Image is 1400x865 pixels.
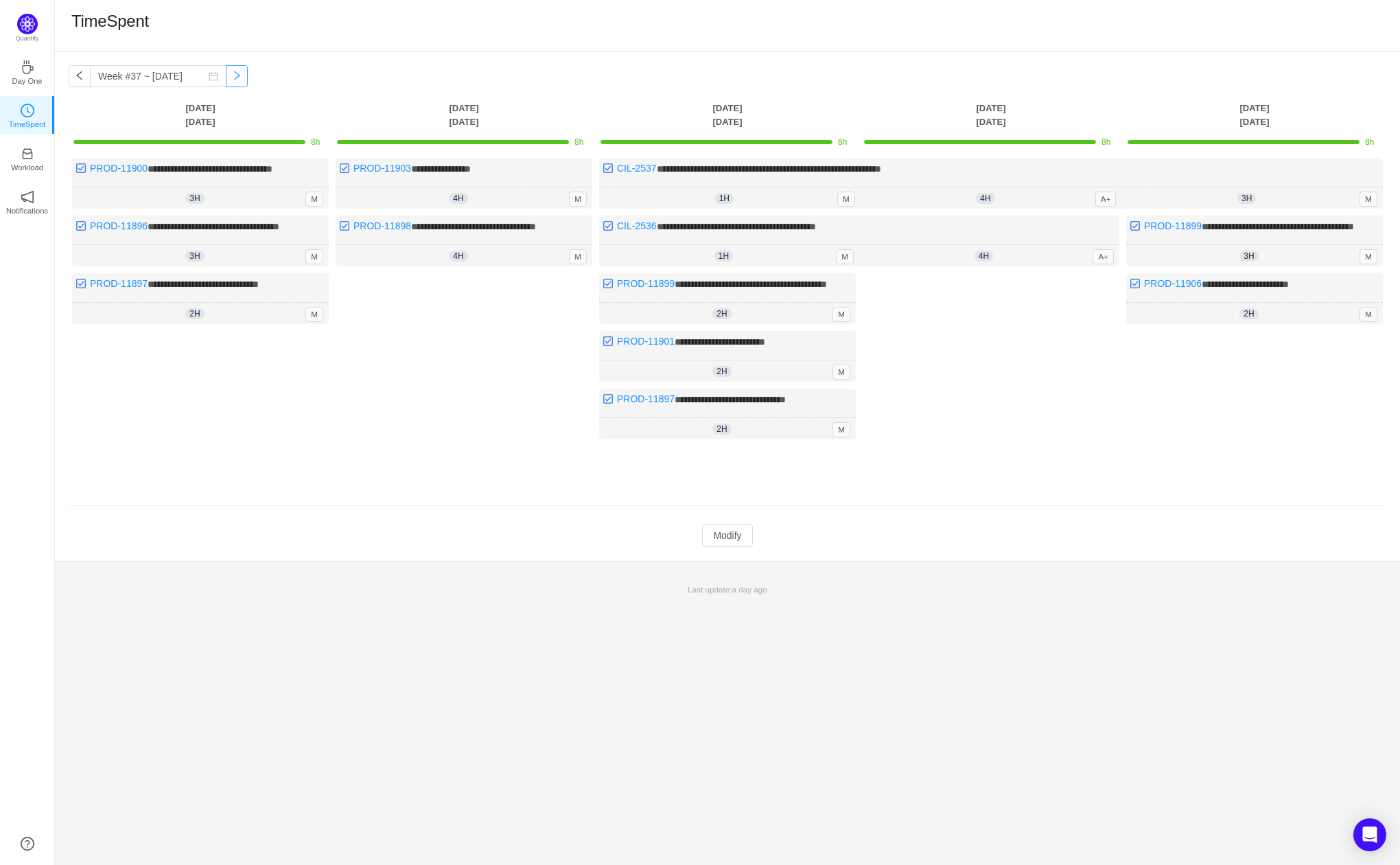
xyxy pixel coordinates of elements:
[574,137,583,147] span: 8h
[21,147,34,161] i: icon: inbox
[21,60,34,74] i: icon: coffee
[11,161,43,174] p: Workload
[569,192,587,207] span: M
[305,307,323,322] span: M
[449,251,467,262] span: 4h
[69,101,332,129] th: [DATE] [DATE]
[837,192,855,207] span: M
[1144,220,1202,231] a: PROD-11899
[714,251,733,262] span: 1h
[75,278,86,289] img: 10318
[90,220,148,231] a: PROD-11896
[859,101,1123,129] th: [DATE] [DATE]
[90,278,148,289] a: PROD-11897
[21,190,34,204] i: icon: notification
[617,393,675,404] a: PROD-11897
[832,422,850,437] span: M
[353,220,411,231] a: PROD-11898
[1353,818,1386,851] div: Open Intercom Messenger
[1130,220,1141,231] img: 10318
[712,424,731,435] span: 2h
[339,163,350,174] img: 10318
[21,104,34,117] i: icon: clock-circle
[339,220,350,231] img: 10318
[69,65,91,87] button: icon: left
[702,524,752,546] button: Modify
[569,249,587,264] span: M
[209,71,218,81] i: icon: calendar
[75,220,86,231] img: 10318
[603,336,614,347] img: 10318
[449,193,467,204] span: 4h
[6,205,48,217] p: Notifications
[617,336,675,347] a: PROD-11901
[311,137,320,147] span: 8h
[836,249,854,264] span: M
[75,163,86,174] img: 10318
[603,393,614,404] img: 10318
[21,65,34,78] a: icon: coffeeDay One
[1360,249,1377,264] span: M
[90,65,226,87] input: Select a week
[16,34,39,44] p: Quantify
[1239,251,1258,262] span: 3h
[1101,137,1110,147] span: 8h
[715,193,734,204] span: 1h
[832,307,850,322] span: M
[21,194,34,208] a: icon: notificationNotifications
[838,137,847,147] span: 8h
[21,151,34,165] a: icon: inboxWorkload
[603,220,614,231] img: 10318
[21,108,34,122] a: icon: clock-circleTimeSpent
[12,75,42,87] p: Day One
[1095,192,1117,207] span: A+
[688,585,767,594] span: Last update:
[226,65,248,87] button: icon: right
[17,14,38,34] img: Quantify
[21,837,34,851] a: icon: question-circle
[603,163,614,174] img: 10318
[90,163,148,174] a: PROD-11900
[353,163,411,174] a: PROD-11903
[185,251,204,262] span: 3h
[976,193,994,204] span: 4h
[185,193,204,204] span: 3h
[1360,192,1377,207] span: M
[305,192,323,207] span: M
[1130,278,1141,289] img: 10318
[1239,308,1258,319] span: 2h
[832,365,850,380] span: M
[305,249,323,264] span: M
[1093,249,1114,264] span: A+
[332,101,596,129] th: [DATE] [DATE]
[975,251,993,262] span: 4h
[185,308,204,319] span: 2h
[603,278,614,289] img: 10318
[1365,137,1374,147] span: 8h
[732,585,767,594] span: a day ago
[1144,278,1202,289] a: PROD-11906
[9,118,46,130] p: TimeSpent
[71,11,149,32] h1: TimeSpent
[596,101,859,129] th: [DATE] [DATE]
[617,278,675,289] a: PROD-11899
[1123,101,1386,129] th: [DATE] [DATE]
[1360,307,1377,322] span: M
[712,366,731,377] span: 2h
[617,220,657,231] a: CIL-2536
[712,308,731,319] span: 2h
[617,163,657,174] a: CIL-2537
[1237,193,1256,204] span: 3h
